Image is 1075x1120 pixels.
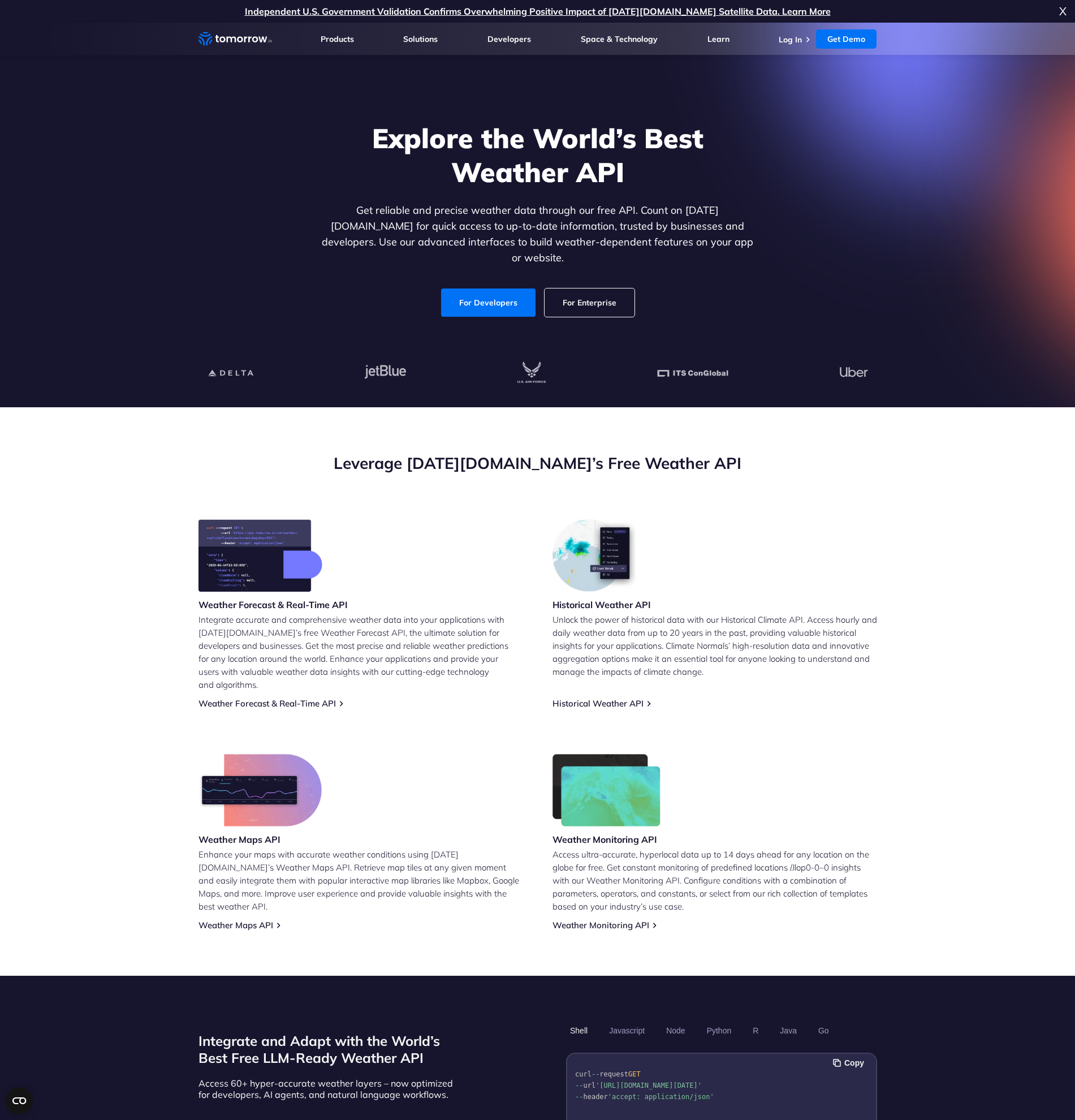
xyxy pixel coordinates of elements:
span: -- [591,1070,599,1078]
h2: Leverage [DATE][DOMAIN_NAME]’s Free Weather API [198,453,877,474]
span: header [583,1093,607,1101]
p: Enhance your maps with accurate weather conditions using [DATE][DOMAIN_NAME]’s Weather Maps API. ... [198,848,523,913]
p: Integrate accurate and comprehensive weather data into your applications with [DATE][DOMAIN_NAME]... [198,613,523,691]
a: Weather Forecast & Real-Time API [198,698,336,709]
a: Weather Monitoring API [552,920,649,931]
h3: Weather Maps API [198,833,322,846]
a: Space & Technology [581,34,658,44]
span: 'accept: application/json' [607,1093,714,1101]
a: For Enterprise [545,288,634,317]
button: Open CMP widget [6,1087,33,1114]
span: -- [575,1082,583,1089]
a: Products [321,34,354,44]
p: Unlock the power of historical data with our Historical Climate API. Access hourly and daily weat... [552,613,877,678]
button: Python [702,1021,735,1040]
span: curl [575,1070,592,1078]
h1: Explore the World’s Best Weather API [320,121,756,189]
span: request [599,1070,628,1078]
span: -- [575,1093,583,1101]
h2: Integrate and Adapt with the World’s Best Free LLM-Ready Weather API [198,1032,459,1066]
span: '[URL][DOMAIN_NAME][DATE]' [595,1082,702,1089]
button: Shell [566,1021,592,1040]
button: Javascript [605,1021,649,1040]
button: Copy [833,1057,867,1069]
button: Go [814,1021,832,1040]
a: Historical Weather API [552,698,644,709]
button: Java [776,1021,801,1040]
a: Weather Maps API [198,920,273,931]
a: Developers [487,34,531,44]
h3: Historical Weather API [552,598,651,611]
a: For Developers [441,288,536,317]
h3: Weather Forecast & Real-Time API [198,598,348,611]
span: url [583,1082,595,1089]
a: Independent U.S. Government Validation Confirms Overwhelming Positive Impact of [DATE][DOMAIN_NAM... [245,6,831,17]
a: Get Demo [816,29,877,49]
span: GET [628,1070,640,1078]
h3: Weather Monitoring API [552,833,661,846]
a: Solutions [403,34,438,44]
a: Home link [198,31,272,48]
p: Access 60+ hyper-accurate weather layers – now optimized for developers, AI agents, and natural l... [198,1078,459,1100]
p: Get reliable and precise weather data through our free API. Count on [DATE][DOMAIN_NAME] for quic... [320,203,756,266]
p: Access ultra-accurate, hyperlocal data up to 14 days ahead for any location on the globe for free... [552,848,877,913]
a: Learn [707,34,729,44]
button: R [749,1021,762,1040]
a: Log In [779,35,802,45]
button: Node [662,1021,689,1040]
